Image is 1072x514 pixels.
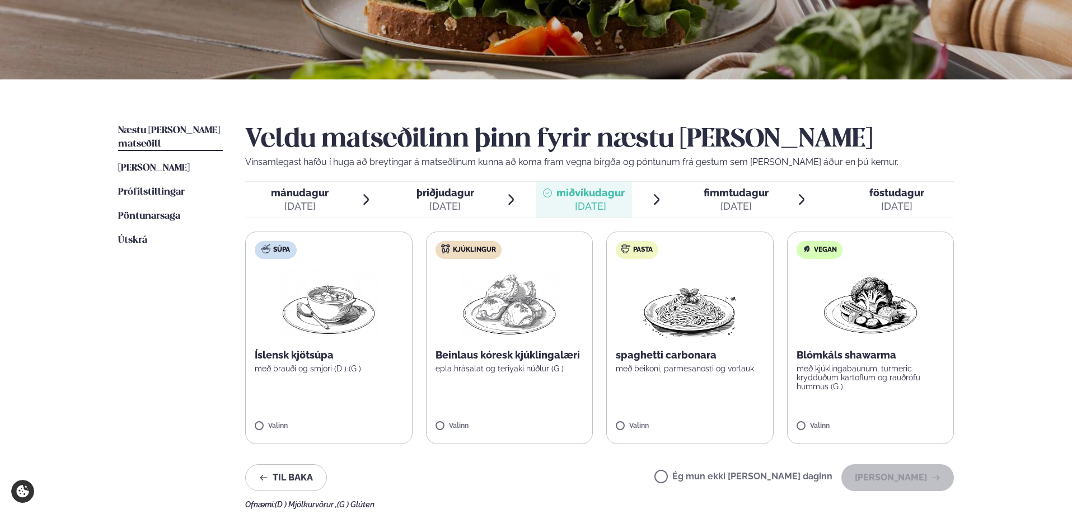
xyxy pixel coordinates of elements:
[436,348,584,362] p: Beinlaus kóresk kjúklingalæri
[275,500,337,509] span: (D ) Mjólkurvörur ,
[118,124,223,151] a: Næstu [PERSON_NAME] matseðill
[704,200,769,213] div: [DATE]
[118,187,185,197] span: Prófílstillingar
[802,244,811,253] img: Vegan.svg
[441,244,450,253] img: chicken.svg
[118,234,147,247] a: Útskrá
[271,200,329,213] div: [DATE]
[255,364,403,373] p: með brauði og smjöri (D ) (G )
[436,364,584,373] p: epla hrásalat og teriyaki núðlur (G )
[640,268,739,339] img: Spagetti.png
[556,187,625,199] span: miðvikudagur
[118,126,220,149] span: Næstu [PERSON_NAME] matseðill
[416,187,474,199] span: þriðjudagur
[118,211,180,221] span: Pöntunarsaga
[633,246,653,254] span: Pasta
[118,235,147,245] span: Útskrá
[261,244,270,253] img: soup.svg
[814,246,837,254] span: Vegan
[869,187,924,199] span: föstudagur
[621,244,630,253] img: pasta.svg
[245,464,327,491] button: Til baka
[416,200,474,213] div: [DATE]
[245,124,954,155] h2: Veldu matseðilinn þinn fyrir næstu [PERSON_NAME]
[118,210,180,223] a: Pöntunarsaga
[245,500,954,509] div: Ofnæmi:
[797,348,945,362] p: Blómkáls shawarma
[869,200,924,213] div: [DATE]
[616,348,764,362] p: spaghetti carbonara
[821,268,920,339] img: Vegan.png
[245,155,954,169] p: Vinsamlegast hafðu í huga að breytingar á matseðlinum kunna að koma fram vegna birgða og pöntunum...
[841,464,954,491] button: [PERSON_NAME]
[255,348,403,362] p: Íslensk kjötsúpa
[271,187,329,199] span: mánudagur
[616,364,764,373] p: með beikoni, parmesanosti og vorlauk
[11,480,34,503] a: Cookie settings
[556,200,625,213] div: [DATE]
[118,163,190,173] span: [PERSON_NAME]
[453,246,496,254] span: Kjúklingur
[704,187,769,199] span: fimmtudagur
[460,268,559,339] img: Chicken-thighs.png
[337,500,375,509] span: (G ) Glúten
[118,162,190,175] a: [PERSON_NAME]
[797,364,945,391] p: með kjúklingabaunum, turmeric krydduðum kartöflum og rauðrófu hummus (G )
[279,268,378,339] img: Soup.png
[118,186,185,199] a: Prófílstillingar
[273,246,290,254] span: Súpa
